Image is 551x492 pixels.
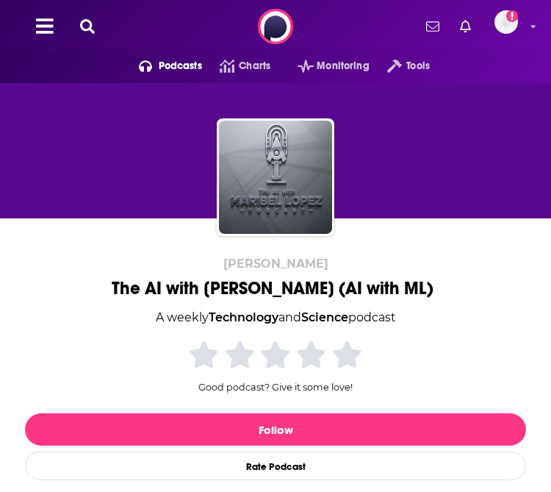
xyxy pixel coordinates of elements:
a: Technology [209,310,278,324]
a: Science [301,310,348,324]
div: Good podcast? Give it some love! [165,338,386,393]
span: and [278,310,301,324]
span: Monitoring [317,56,369,76]
span: Podcasts [159,56,202,76]
span: Tools [406,56,430,76]
span: Good podcast? Give it some love! [198,382,353,393]
span: [PERSON_NAME] [223,257,328,271]
svg: Add a profile image [506,10,518,22]
img: Podchaser - Follow, Share and Rate Podcasts [258,9,293,44]
button: Follow [25,413,526,446]
img: User Profile [494,10,518,34]
a: Logged in as DaveReddy [494,10,527,43]
div: Rate Podcast [25,452,526,480]
button: open menu [280,54,370,78]
a: Show notifications dropdown [420,14,445,39]
button: open menu [121,54,202,78]
button: open menu [370,54,430,78]
span: Logged in as DaveReddy [494,10,518,34]
a: Charts [202,54,270,78]
div: A weekly podcast [156,308,396,327]
span: Charts [239,56,270,76]
a: Show notifications dropdown [454,14,477,39]
img: The AI with Maribel Lopez (AI with ML) [219,121,332,234]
